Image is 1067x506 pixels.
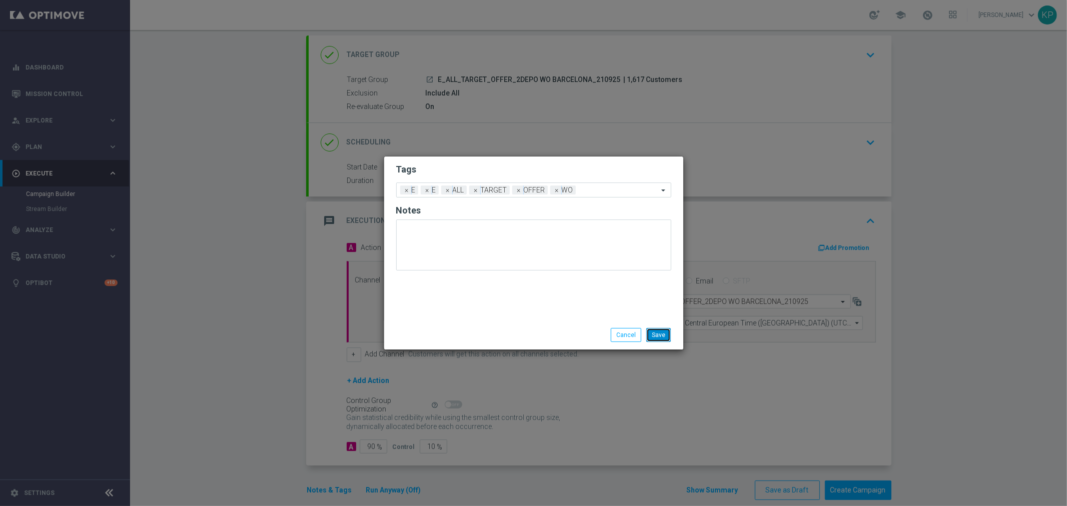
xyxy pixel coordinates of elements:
[396,163,671,175] h2: Tags
[396,182,671,197] ng-select: ALL, E, E , OFFER, TARGET and 1 more
[450,185,467,194] span: ALL
[521,185,548,194] span: OFFER
[559,185,576,194] span: WO
[396,204,671,216] h2: Notes
[646,328,671,342] button: Save
[430,185,439,194] span: E
[472,185,481,194] span: ×
[515,185,524,194] span: ×
[444,185,453,194] span: ×
[478,185,510,194] span: TARGET
[409,185,418,194] span: E
[611,328,641,342] button: Cancel
[423,185,432,194] span: ×
[553,185,562,194] span: ×
[403,185,412,194] span: ×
